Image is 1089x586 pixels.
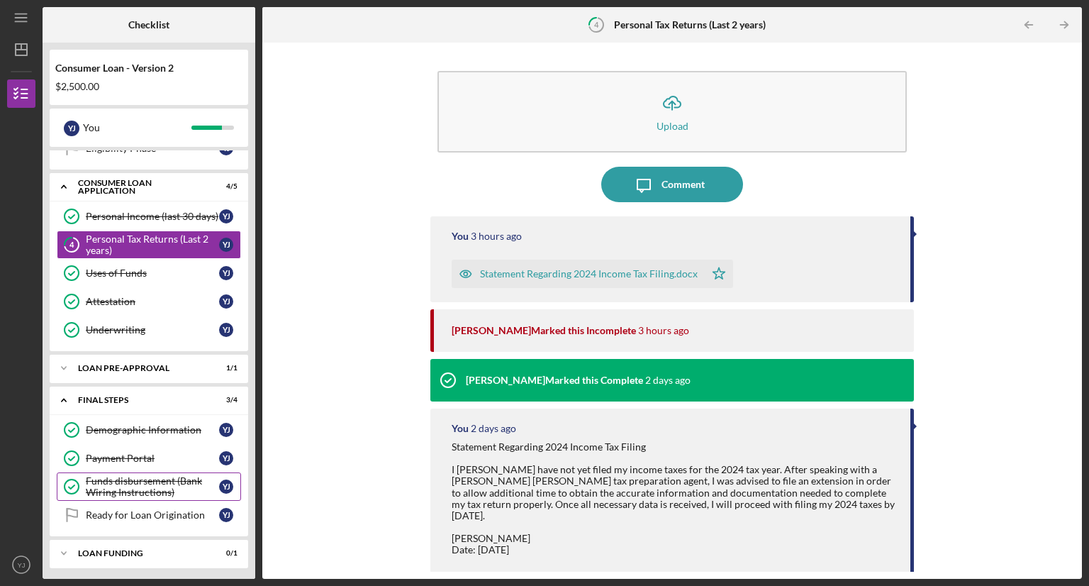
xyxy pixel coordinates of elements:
[437,71,907,153] button: Upload
[657,121,688,131] div: Upload
[55,81,242,92] div: $2,500.00
[212,549,238,558] div: 0 / 1
[86,211,219,222] div: Personal Income (last 30 days)
[128,19,169,31] b: Checklist
[83,116,191,140] div: You
[86,424,219,436] div: Demographic Information
[57,202,241,231] a: Personal Income (last 30 days)YJ
[638,325,689,336] time: 2025-10-09 18:27
[471,423,516,434] time: 2025-10-07 17:50
[601,167,743,202] button: Comment
[480,268,698,280] div: Statement Regarding 2024 Income Tax Filing.docx
[57,472,241,501] a: Funds disbursement (Bank Wiring Instructions)YJ
[645,375,691,386] time: 2025-10-07 18:42
[219,480,233,494] div: Y J
[212,364,238,372] div: 1 / 1
[219,323,233,337] div: Y J
[452,441,896,555] div: Statement Regarding 2024 Income Tax Filing I [PERSON_NAME] have not yet filed my income taxes for...
[219,238,233,252] div: Y J
[78,396,202,404] div: FINAL STEPS
[452,423,469,434] div: You
[69,241,74,250] tspan: 4
[7,551,35,579] button: YJ
[55,62,242,74] div: Consumer Loan - Version 2
[219,294,233,309] div: Y J
[57,287,241,316] a: AttestationYJ
[212,396,238,404] div: 3 / 4
[86,509,219,521] div: Ready for Loan Origination
[452,231,469,242] div: You
[661,167,705,202] div: Comment
[219,209,233,223] div: Y J
[57,416,241,444] a: Demographic InformationYJ
[57,259,241,287] a: Uses of FundsYJ
[86,324,219,336] div: Underwriting
[17,561,25,569] text: YJ
[452,325,636,336] div: [PERSON_NAME] Marked this Incomplete
[57,444,241,472] a: Payment PortalYJ
[86,296,219,307] div: Attestation
[594,20,599,29] tspan: 4
[219,451,233,465] div: Y J
[219,423,233,437] div: Y J
[64,121,79,136] div: Y J
[57,134,241,162] a: Eligibility PhaseYJ
[86,267,219,279] div: Uses of Funds
[86,453,219,464] div: Payment Portal
[219,508,233,522] div: Y J
[466,375,643,386] div: [PERSON_NAME] Marked this Complete
[57,316,241,344] a: UnderwritingYJ
[57,501,241,529] a: Ready for Loan OriginationYJ
[452,260,733,288] button: Statement Regarding 2024 Income Tax Filing.docx
[219,266,233,280] div: Y J
[614,19,766,31] b: Personal Tax Returns (Last 2 years)
[86,475,219,498] div: Funds disbursement (Bank Wiring Instructions)
[78,179,202,195] div: Consumer Loan Application
[57,231,241,259] a: 4Personal Tax Returns (Last 2 years)YJ
[86,233,219,256] div: Personal Tax Returns (Last 2 years)
[78,549,202,558] div: Loan Funding
[78,364,202,372] div: Loan Pre-Approval
[212,182,238,191] div: 4 / 5
[471,231,522,242] time: 2025-10-09 18:33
